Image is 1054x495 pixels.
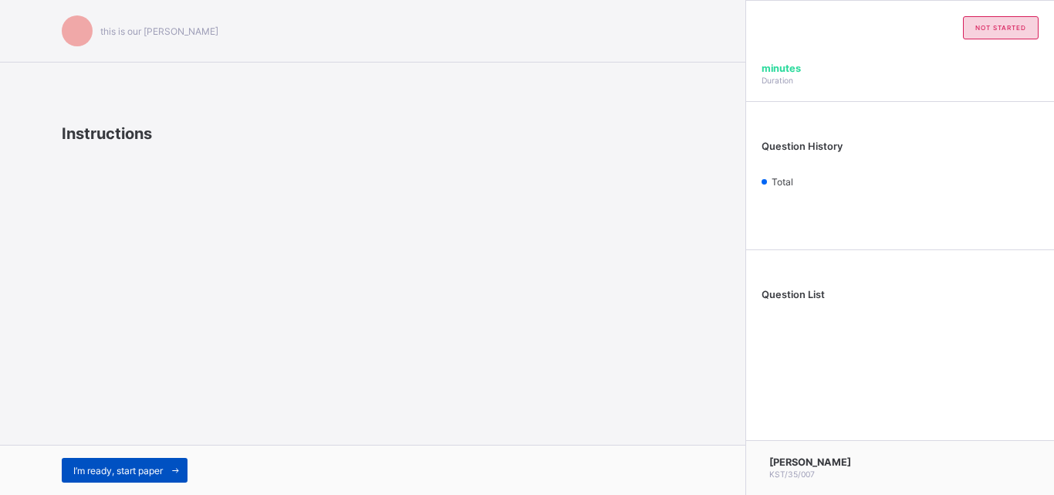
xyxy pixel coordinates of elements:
[769,470,815,479] span: KST/35/007
[62,124,152,143] span: Instructions
[762,289,825,300] span: Question List
[762,141,843,152] span: Question History
[772,176,793,188] span: Total
[762,76,793,85] span: Duration
[762,63,801,74] span: minutes
[975,24,1026,32] span: not started
[769,456,851,468] span: [PERSON_NAME]
[100,25,218,37] span: this is our [PERSON_NAME]
[73,465,163,476] span: I’m ready, start paper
